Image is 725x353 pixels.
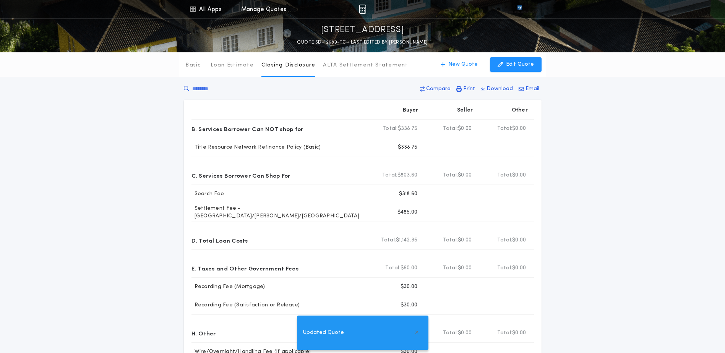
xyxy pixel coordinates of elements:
[503,5,535,13] img: vs-icon
[512,236,526,244] span: $0.00
[397,209,418,216] p: $485.00
[418,82,453,96] button: Compare
[321,24,404,36] p: [STREET_ADDRESS]
[191,234,248,246] p: D. Total Loan Costs
[457,107,473,114] p: Seller
[458,125,472,133] span: $0.00
[497,236,513,244] b: Total:
[382,172,397,179] b: Total:
[463,85,475,93] p: Print
[191,205,370,220] p: Settlement Fee - [GEOGRAPHIC_DATA]/[PERSON_NAME]/[GEOGRAPHIC_DATA]
[398,125,418,133] span: $338.75
[512,172,526,179] span: $0.00
[359,5,366,14] img: img
[381,236,396,244] b: Total:
[497,125,513,133] b: Total:
[191,262,298,274] p: E. Taxes and Other Government Fees
[401,283,418,291] p: $30.00
[426,85,451,93] p: Compare
[443,264,458,272] b: Total:
[433,57,485,72] button: New Quote
[191,283,265,291] p: Recording Fee (Mortgage)
[323,62,408,69] p: ALTA Settlement Statement
[512,264,526,272] span: $0.00
[490,57,542,72] button: Edit Quote
[383,125,398,133] b: Total:
[506,61,534,68] p: Edit Quote
[261,62,316,69] p: Closing Disclosure
[478,82,515,96] button: Download
[211,62,254,69] p: Loan Estimate
[191,301,300,309] p: Recording Fee (Satisfaction or Release)
[191,123,303,135] p: B. Services Borrower Can NOT shop for
[191,144,321,151] p: Title Resource Network Refinance Policy (Basic)
[401,301,418,309] p: $30.00
[185,62,201,69] p: Basic
[443,125,458,133] b: Total:
[398,144,418,151] p: $338.75
[458,264,472,272] span: $0.00
[497,264,513,272] b: Total:
[191,190,224,198] p: Search Fee
[303,329,344,337] span: Updated Quote
[458,236,472,244] span: $0.00
[512,125,526,133] span: $0.00
[516,82,542,96] button: Email
[454,82,477,96] button: Print
[297,39,428,46] p: QUOTE SD-12689-TC - LAST EDITED BY [PERSON_NAME]
[443,172,458,179] b: Total:
[403,107,418,114] p: Buyer
[443,236,458,244] b: Total:
[396,236,417,244] span: $1,142.35
[497,172,513,179] b: Total:
[526,85,539,93] p: Email
[448,61,478,68] p: New Quote
[399,190,418,198] p: $318.60
[385,264,401,272] b: Total:
[401,264,418,272] span: $60.00
[191,169,290,181] p: C. Services Borrower Can Shop For
[458,172,472,179] span: $0.00
[487,85,513,93] p: Download
[397,172,418,179] span: $803.60
[511,107,527,114] p: Other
